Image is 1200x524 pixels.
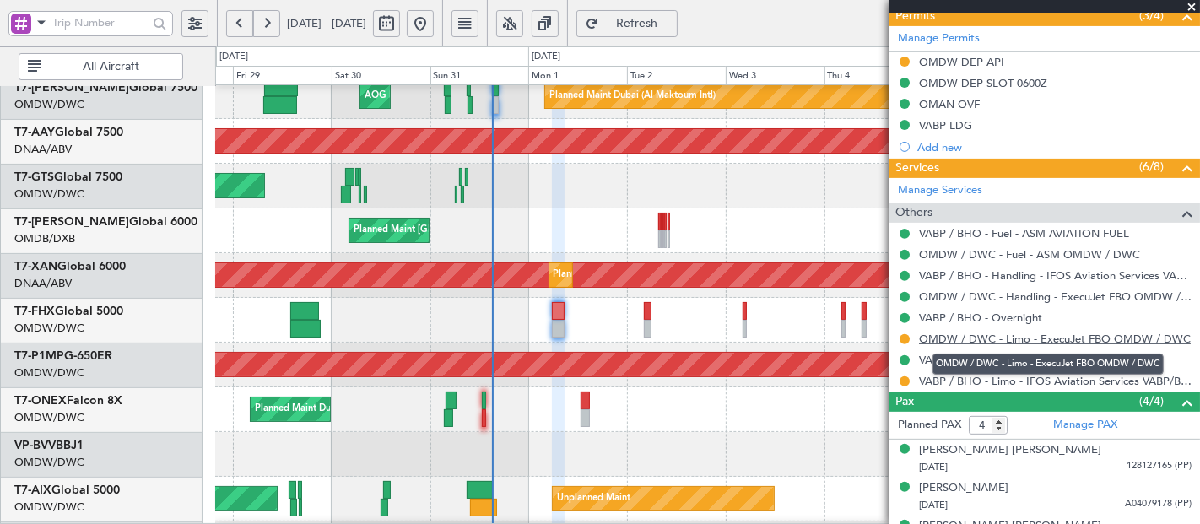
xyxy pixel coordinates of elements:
span: T7-GTS [14,171,54,183]
a: VABP / BHO - Hotel - Courtyard by Marriott [919,353,1143,367]
div: VABP LDG [919,118,972,132]
a: T7-AAYGlobal 7500 [14,127,123,138]
span: (4/4) [1139,392,1164,410]
a: T7-[PERSON_NAME]Global 6000 [14,216,197,228]
div: Planned Maint [GEOGRAPHIC_DATA] ([GEOGRAPHIC_DATA] Intl) [354,218,635,243]
div: [PERSON_NAME] [919,480,1008,497]
div: Planned Maint Dubai (Al Maktoum Intl) [554,262,720,288]
div: Sun 31 [430,66,529,86]
span: Others [895,203,932,223]
input: Trip Number [52,10,148,35]
a: OMDW / DWC - Fuel - ASM OMDW / DWC [919,247,1140,262]
a: OMDW / DWC - Limo - ExecuJet FBO OMDW / DWC [919,332,1191,346]
span: All Aircraft [45,61,177,73]
a: T7-GTSGlobal 7500 [14,171,122,183]
span: 128127165 (PP) [1127,459,1192,473]
span: T7-ONEX [14,395,67,407]
a: OMDW/DWC [14,500,84,515]
a: OMDW / DWC - Handling - ExecuJet FBO OMDW / DWC [919,289,1192,304]
div: Thu 4 [824,66,923,86]
div: Mon 1 [528,66,627,86]
a: DNAA/ABV [14,142,72,157]
div: Planned Maint Dubai (Al Maktoum Intl) [255,397,421,422]
a: Manage PAX [1053,417,1117,434]
div: Add new [917,140,1192,154]
a: T7-FHXGlobal 5000 [14,305,123,317]
a: T7-[PERSON_NAME]Global 7500 [14,82,197,94]
span: Refresh [603,18,672,30]
div: Fri 29 [233,66,332,86]
button: Refresh [576,10,678,37]
a: T7-ONEXFalcon 8X [14,395,122,407]
div: OMDW DEP API [919,55,1004,69]
a: VABP / BHO - Fuel - ASM AVIATION FUEL [919,226,1129,240]
a: VABP / BHO - Overnight [919,311,1042,325]
div: OMDW DEP SLOT 0600Z [919,76,1047,90]
div: Sat 30 [332,66,430,86]
a: OMDW/DWC [14,455,84,470]
a: OMDW/DWC [14,321,84,336]
span: T7-XAN [14,261,57,273]
span: T7-AIX [14,484,51,496]
a: VABP / BHO - Limo - IFOS Aviation Services VABP/BHP [919,374,1192,388]
a: VP-BVVBBJ1 [14,440,84,451]
span: Pax [895,392,914,412]
a: OMDB/DXB [14,231,75,246]
a: Manage Permits [898,30,980,47]
div: Planned Maint Dubai (Al Maktoum Intl) [549,84,716,109]
div: OMAN OVF [919,97,980,111]
button: All Aircraft [19,53,183,80]
a: OMDW/DWC [14,186,84,202]
a: T7-P1MPG-650ER [14,350,112,362]
a: OMDW/DWC [14,410,84,425]
span: (6/8) [1139,158,1164,176]
div: Wed 3 [726,66,824,86]
div: Unplanned Maint [557,486,630,511]
div: Tue 2 [627,66,726,86]
label: Planned PAX [898,417,961,434]
div: [DATE] [532,50,560,64]
span: VP-BVV [14,440,56,451]
span: T7-AAY [14,127,55,138]
span: [DATE] [919,461,948,473]
span: Services [895,159,939,178]
div: [DATE] [219,50,248,64]
div: [PERSON_NAME] [PERSON_NAME] [919,442,1101,459]
a: Manage Services [898,182,982,199]
span: T7-[PERSON_NAME] [14,82,129,94]
a: VABP / BHO - Handling - IFOS Aviation Services VABP/BHP [919,268,1192,283]
span: A04079178 (PP) [1125,497,1192,511]
span: T7-FHX [14,305,55,317]
span: [DATE] - [DATE] [287,16,366,31]
span: (3/4) [1139,7,1164,24]
div: AOG Maint Dubai (Al Maktoum Intl) [365,84,518,109]
a: T7-AIXGlobal 5000 [14,484,120,496]
a: DNAA/ABV [14,276,72,291]
span: [DATE] [919,499,948,511]
span: Permits [895,7,935,26]
span: T7-[PERSON_NAME] [14,216,129,228]
a: OMDW/DWC [14,365,84,381]
a: OMDW/DWC [14,97,84,112]
span: T7-P1MP [14,350,64,362]
a: T7-XANGlobal 6000 [14,261,126,273]
div: OMDW / DWC - Limo - ExecuJet FBO OMDW / DWC [932,354,1164,375]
